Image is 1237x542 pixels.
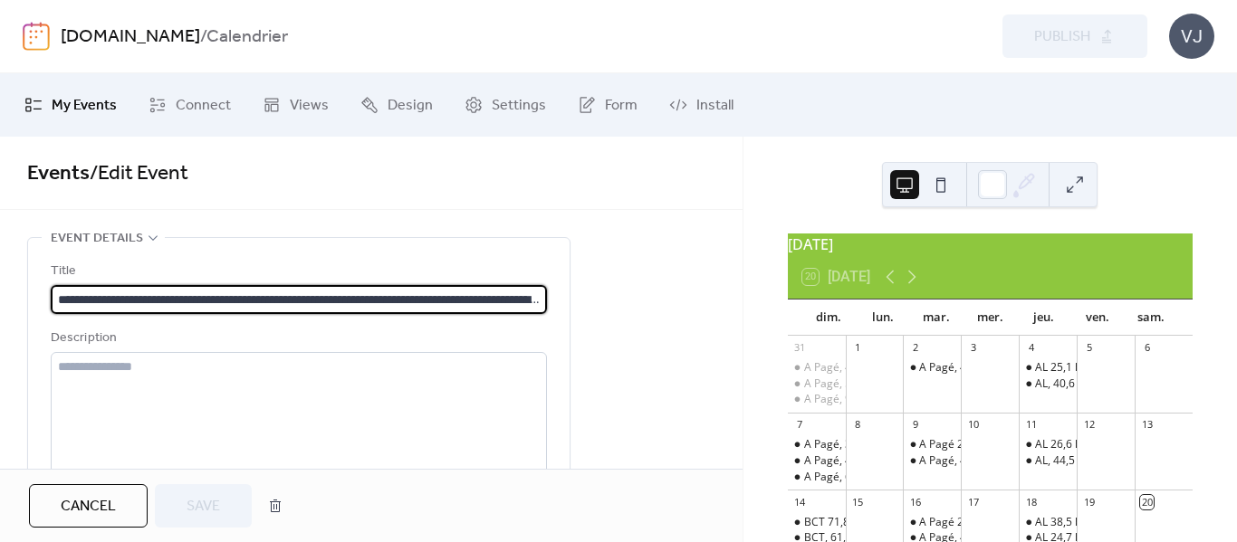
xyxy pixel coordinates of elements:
div: A Pagé, 40,1 km Rg Ste-Julie, 2e Rg (aller retour), Voie de contournement. Commandité par Boucher... [903,360,961,376]
div: 7 [793,418,807,432]
div: 11 [1024,418,1038,432]
span: Design [388,95,433,117]
div: jeu. [1017,300,1070,336]
div: 6 [1140,341,1154,355]
a: Connect [135,81,245,129]
div: 8 [851,418,865,432]
div: A Pagé, 41,2 km Crabtree, St-Liguori, Voie de Contournement. Commandité par Trévi Joliette piscin... [788,360,846,376]
span: Views [290,95,329,117]
div: sam. [1125,300,1178,336]
span: Form [605,95,638,117]
span: My Events [52,95,117,117]
div: 12 [1082,418,1096,432]
div: A Pagé, 48,9 km St-Liguori, St-Jacques, Ste-Marie, Crabtree. Commandité par Constuction Mike Blai... [788,453,846,469]
div: AL, 40,6 km Rg Cyrille-Beaudry, St-Gérard, Rg Nord, Crabtree. Commandité par Clinique Éric Dupuis... [1019,376,1077,392]
div: A Pagé 24,8 km Petite Noraie, Rivière Rouge, Rg Double, Voie de Contournement [903,437,961,452]
span: Install [696,95,734,117]
div: lun. [856,300,909,336]
div: mer. [964,300,1017,336]
div: A Pagé, 41,4 km Rg de la Petite-Noraie, St-Liguori, St-Ambroise. Commandité par Dupont photo stud... [903,453,961,469]
div: Title [51,261,543,282]
div: 9 [908,418,922,432]
div: 15 [851,495,865,509]
div: 5 [1082,341,1096,355]
span: Settings [492,95,546,117]
a: Views [249,81,342,129]
b: Calendrier [206,20,288,54]
span: Connect [176,95,231,117]
div: A Pagé, 52,2 km St-Liguori, Montéée Hamilton, Rawdon, 38e Av. Commandité par Val Délice mets maisons [788,376,846,392]
a: Form [564,81,651,129]
div: 2 [908,341,922,355]
a: Settings [451,81,560,129]
div: 3 [966,341,980,355]
div: [DATE] [788,233,1193,255]
a: Events [27,154,90,194]
img: logo [23,22,50,51]
div: dim. [802,300,856,336]
div: 4 [1024,341,1038,355]
span: / Edit Event [90,154,188,194]
span: Cancel [61,496,116,518]
div: AL 25,1 km St-Pierre-Sud, St-Paul, Crabtree, Petite Noraie, Voie de Contournement [1019,360,1077,376]
div: mar. [909,300,963,336]
div: AL, 44,5 km St-Liguori, St-Jacques, Ste-Marie, Crabtree, St-Paul. Commandité par Boies [1019,453,1077,469]
a: [DOMAIN_NAME] [61,20,200,54]
div: Description [51,328,543,349]
div: 31 [793,341,807,355]
b: / [200,20,206,54]
div: AL 26,6 km Ch Cyrille-Beaudry, Crabtree, St-Paul, Ch St-Jacques [1019,437,1077,452]
div: 16 [908,495,922,509]
div: 1 [851,341,865,355]
div: 13 [1140,418,1154,432]
div: A Pagé, 90,1 km Rawdon, St-Alphonse, Ste-Béatrix, Ste-Mélanie. Commandité par Val Délice [788,392,846,407]
div: 17 [966,495,980,509]
div: A Pagé, 67,2 km St-Liguori, St-Ambroise, Ste-Marceline, Ste-Mélanie. Commandité par La Distinctio... [788,470,846,485]
button: Cancel [29,484,148,528]
a: Design [347,81,446,129]
div: 20 [1140,495,1154,509]
div: AL 38,5 km St-Thomas, Crabtree, St-Paul. Commandité par Son X Plus produits audio/vidéo [1019,515,1077,530]
a: My Events [11,81,130,129]
div: A Pagé, 39,6 km St-Ambroise, Ste-Marceline. Commandité par Municipalité de St-Ambroise service mu... [788,437,846,452]
a: Install [656,81,747,129]
div: A Pagé 25 km Petite-Noraie, Ch St-Pierre, Rg Double, 38e av, St-Ambroise, Voie de Contournement [903,515,961,530]
span: Event details [51,228,143,250]
div: 14 [793,495,807,509]
div: 19 [1082,495,1096,509]
div: 10 [966,418,980,432]
div: BCT 71,8 km St-Gérard, l'Épiphanie, l'Assomption, Rg Point-du-Jour-Nord. Commandité par Pulsion S... [788,515,846,530]
div: ven. [1070,300,1124,336]
div: 18 [1024,495,1038,509]
div: VJ [1169,14,1214,59]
